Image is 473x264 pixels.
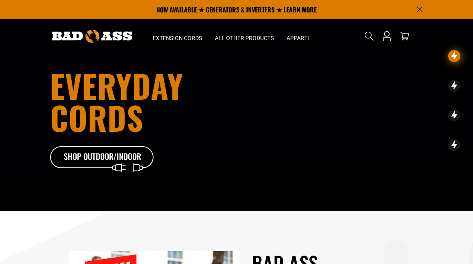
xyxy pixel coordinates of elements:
span: All Other Products [215,34,274,42]
summary: Search [363,30,376,42]
h1: Everyday cords [50,69,274,133]
span: Extension Cords [153,34,202,42]
summary: Apparel [280,19,317,53]
a: Shop Outdoor/Indoor [50,146,154,169]
span: Apparel [287,34,311,42]
summary: Extension Cords [146,19,208,53]
img: Bad Ass Extension Cords [52,30,132,43]
summary: All Other Products [208,19,280,53]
